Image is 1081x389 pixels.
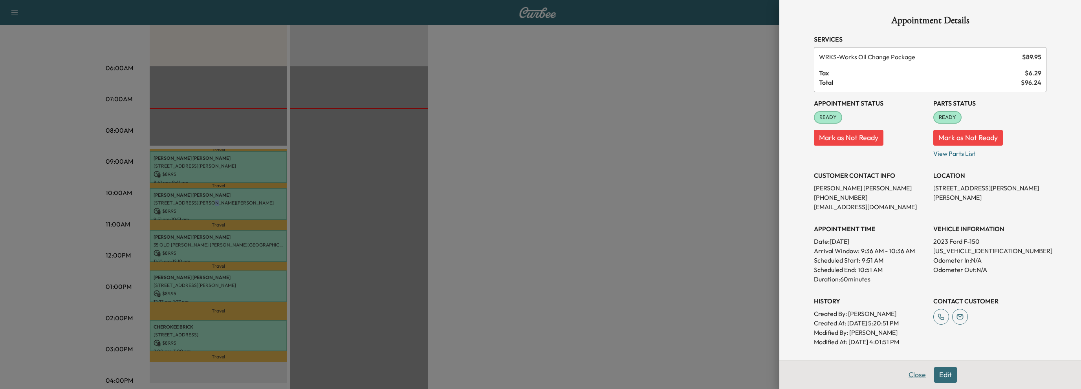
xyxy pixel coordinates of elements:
p: [EMAIL_ADDRESS][DOMAIN_NAME] [814,202,927,212]
span: READY [815,113,841,121]
span: Tax [819,68,1025,78]
span: $ 96.24 [1021,78,1041,87]
p: [PHONE_NUMBER] [814,193,927,202]
p: 10:51 AM [858,265,883,274]
p: Odometer Out: N/A [933,265,1046,274]
p: [PERSON_NAME] [PERSON_NAME] [814,183,927,193]
p: 9:51 AM [862,256,883,265]
h3: LOCATION [933,171,1046,180]
h3: APPOINTMENT TIME [814,224,927,234]
p: 2023 Ford F-150 [933,237,1046,246]
p: [STREET_ADDRESS][PERSON_NAME][PERSON_NAME] [933,183,1046,202]
h3: NOTES [814,359,1046,369]
h3: Parts Status [933,99,1046,108]
h3: History [814,296,927,306]
p: Scheduled Start: [814,256,860,265]
p: Duration: 60 minutes [814,274,927,284]
h1: Appointment Details [814,16,1046,28]
button: Edit [934,367,957,383]
p: Scheduled End: [814,265,856,274]
h3: Services [814,35,1046,44]
h3: CONTACT CUSTOMER [933,296,1046,306]
h3: Appointment Status [814,99,927,108]
span: $ 89.95 [1022,52,1041,62]
p: Created At : [DATE] 5:20:51 PM [814,318,927,328]
p: Modified By : [PERSON_NAME] [814,328,927,337]
span: 9:36 AM - 10:36 AM [861,246,915,256]
span: Works Oil Change Package [819,52,1019,62]
p: [US_VEHICLE_IDENTIFICATION_NUMBER] [933,246,1046,256]
span: Total [819,78,1021,87]
p: Created By : [PERSON_NAME] [814,309,927,318]
h3: VEHICLE INFORMATION [933,224,1046,234]
p: Modified At : [DATE] 4:01:51 PM [814,337,927,347]
p: Arrival Window: [814,246,927,256]
button: Mark as Not Ready [933,130,1003,146]
p: Odometer In: N/A [933,256,1046,265]
h3: CUSTOMER CONTACT INFO [814,171,927,180]
p: Date: [DATE] [814,237,927,246]
button: Mark as Not Ready [814,130,883,146]
span: $ 6.29 [1025,68,1041,78]
span: READY [934,113,961,121]
p: View Parts List [933,146,1046,158]
button: Close [903,367,931,383]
